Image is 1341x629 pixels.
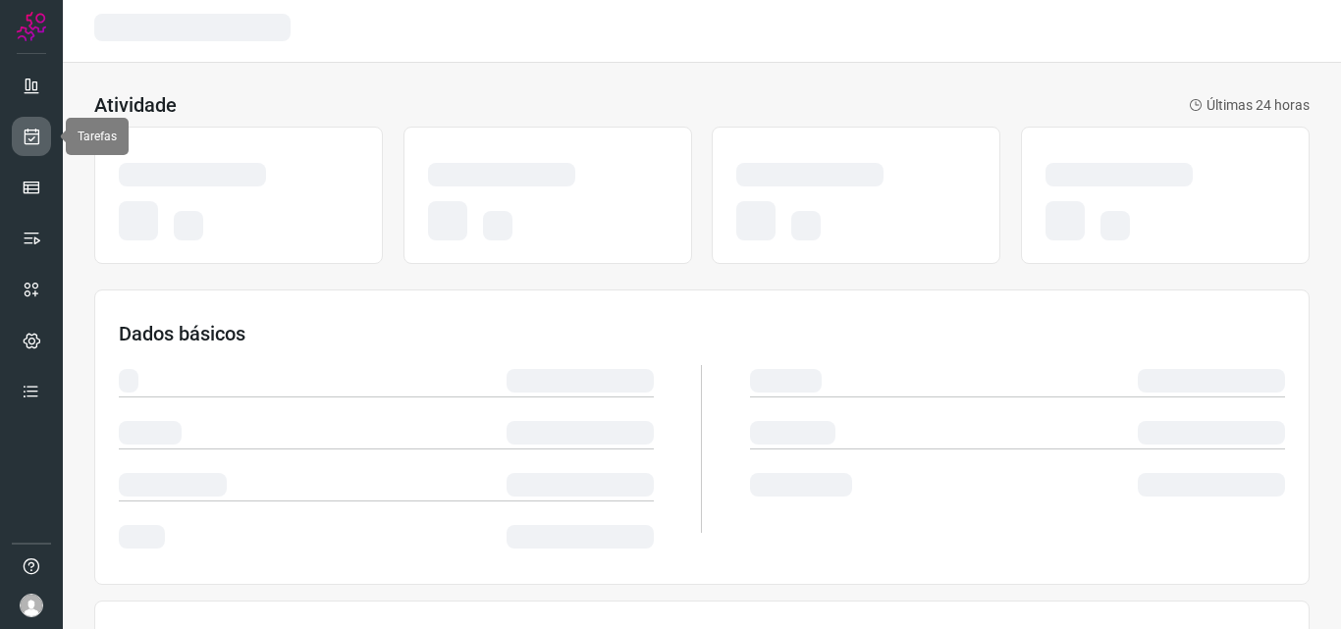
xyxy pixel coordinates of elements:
span: Tarefas [78,130,117,143]
h3: Atividade [94,93,177,117]
p: Últimas 24 horas [1189,95,1310,116]
img: avatar-user-boy.jpg [20,594,43,617]
img: Logo [17,12,46,41]
h3: Dados básicos [119,322,1285,345]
